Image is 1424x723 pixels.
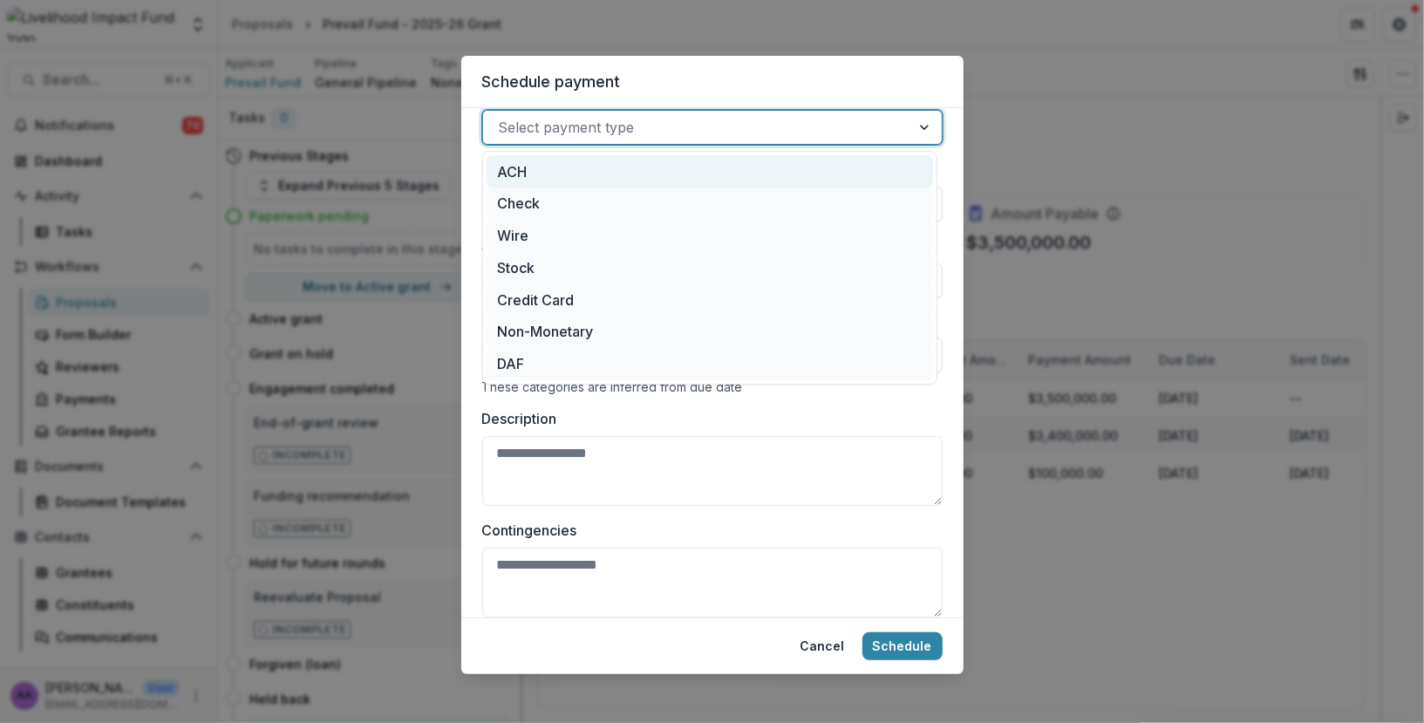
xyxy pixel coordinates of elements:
div: Non-Monetary [487,316,933,348]
div: ACH [487,155,933,188]
label: Description [482,408,932,429]
div: Credit Card [487,283,933,316]
label: Contingencies [482,520,932,541]
button: Cancel [790,632,855,660]
div: Wire [487,220,933,252]
header: Schedule payment [461,56,964,108]
div: DAF [487,348,933,380]
div: Stock [487,252,933,284]
div: Check [487,188,933,220]
div: These categories are inferred from due date [482,379,943,394]
button: Schedule [862,632,943,660]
